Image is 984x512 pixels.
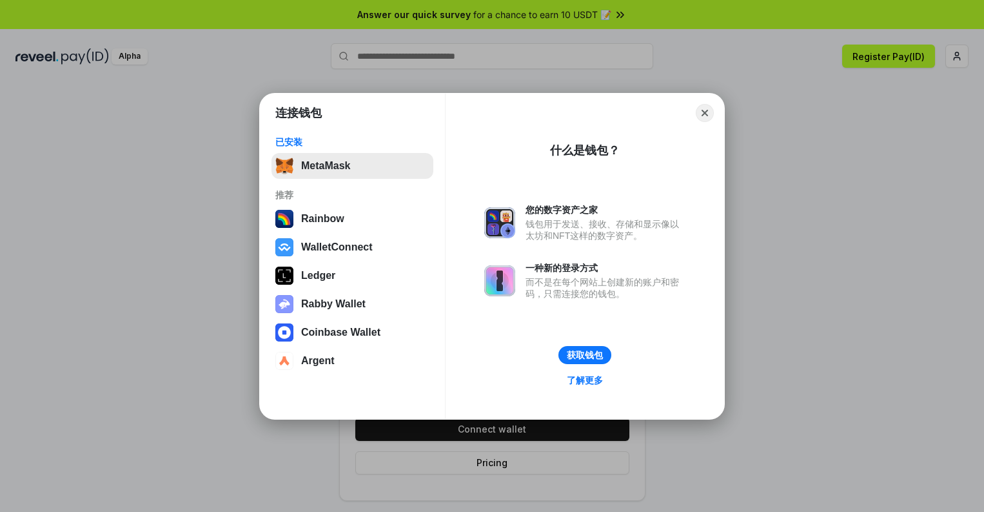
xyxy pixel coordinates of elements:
button: WalletConnect [271,234,433,260]
div: 获取钱包 [567,349,603,361]
div: 钱包用于发送、接收、存储和显示像以太坊和NFT这样的数字资产。 [526,218,685,241]
img: svg+xml,%3Csvg%20fill%3D%22none%22%20height%3D%2233%22%20viewBox%3D%220%200%2035%2033%22%20width%... [275,157,293,175]
button: Rainbow [271,206,433,232]
img: svg+xml,%3Csvg%20width%3D%22120%22%20height%3D%22120%22%20viewBox%3D%220%200%20120%20120%22%20fil... [275,210,293,228]
a: 了解更多 [559,372,611,389]
img: svg+xml,%3Csvg%20width%3D%2228%22%20height%3D%2228%22%20viewBox%3D%220%200%2028%2028%22%20fill%3D... [275,238,293,256]
div: 了解更多 [567,374,603,386]
div: WalletConnect [301,241,373,253]
img: svg+xml,%3Csvg%20xmlns%3D%22http%3A%2F%2Fwww.w3.org%2F2000%2Fsvg%22%20fill%3D%22none%22%20viewBox... [484,265,515,296]
button: Ledger [271,263,433,289]
div: 推荐 [275,189,429,201]
button: Rabby Wallet [271,291,433,317]
button: 获取钱包 [558,346,611,364]
div: Rainbow [301,213,344,225]
button: MetaMask [271,153,433,179]
div: 您的数字资产之家 [526,204,685,216]
div: Ledger [301,270,335,282]
div: Coinbase Wallet [301,327,380,338]
div: 而不是在每个网站上创建新的账户和密码，只需连接您的钱包。 [526,276,685,300]
div: Argent [301,355,335,367]
div: 一种新的登录方式 [526,262,685,274]
img: svg+xml,%3Csvg%20width%3D%2228%22%20height%3D%2228%22%20viewBox%3D%220%200%2028%2028%22%20fill%3D... [275,323,293,342]
img: svg+xml,%3Csvg%20width%3D%2228%22%20height%3D%2228%22%20viewBox%3D%220%200%2028%2028%22%20fill%3D... [275,352,293,370]
div: 已安装 [275,136,429,148]
img: svg+xml,%3Csvg%20xmlns%3D%22http%3A%2F%2Fwww.w3.org%2F2000%2Fsvg%22%20fill%3D%22none%22%20viewBox... [484,207,515,238]
div: MetaMask [301,160,350,172]
img: svg+xml,%3Csvg%20xmlns%3D%22http%3A%2F%2Fwww.w3.org%2F2000%2Fsvg%22%20fill%3D%22none%22%20viewBox... [275,295,293,313]
button: Argent [271,348,433,374]
div: Rabby Wallet [301,298,366,310]
div: 什么是钱包？ [550,143,620,158]
h1: 连接钱包 [275,105,322,121]
button: Coinbase Wallet [271,320,433,345]
button: Close [696,104,714,122]
img: svg+xml,%3Csvg%20xmlns%3D%22http%3A%2F%2Fwww.w3.org%2F2000%2Fsvg%22%20width%3D%2228%22%20height%3... [275,267,293,285]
